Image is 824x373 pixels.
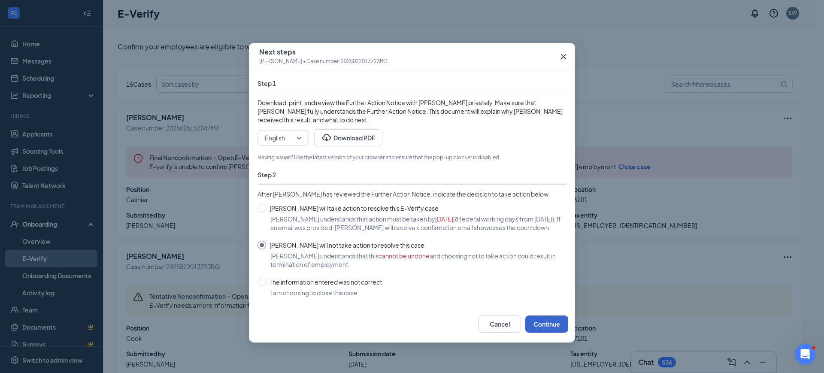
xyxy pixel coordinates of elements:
span: [PERSON_NAME] understands that this [270,252,379,260]
span: After [PERSON_NAME] has reviewed the Further Action Notice, indicate the decision to take action ... [257,190,566,198]
span: Step 1 [257,79,566,88]
svg: Download [321,133,332,143]
span: [DATE] [435,215,453,223]
span: English [265,131,285,144]
button: DownloadDownload PDF [314,129,382,146]
iframe: Intercom live chat [795,344,815,364]
span: [PERSON_NAME] understands that action must be taken by [270,215,435,223]
span: cannot be undone [379,252,430,260]
button: Cancel [478,315,521,333]
span: Next steps [259,48,388,56]
span: I am choosing to close this case. [270,289,359,297]
span: [PERSON_NAME] will not take action to resolve this case [266,240,428,250]
button: Close [552,43,575,70]
span: Having issues? Use the latest version of your browser and ensure that the pop-up blocker is disab... [257,153,566,162]
span: [PERSON_NAME] • Case number: 2025022013723BG [259,57,388,66]
svg: Cross [558,52,569,62]
span: The information entered was not correct [266,277,385,287]
button: Continue [525,315,568,333]
span: Step 2 [257,170,566,179]
span: Download, print, and review the Further Action Notice with [PERSON_NAME] privately. Make sure tha... [257,98,566,124]
span: [PERSON_NAME] will take action to resolve this E-Verify case [266,203,442,213]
